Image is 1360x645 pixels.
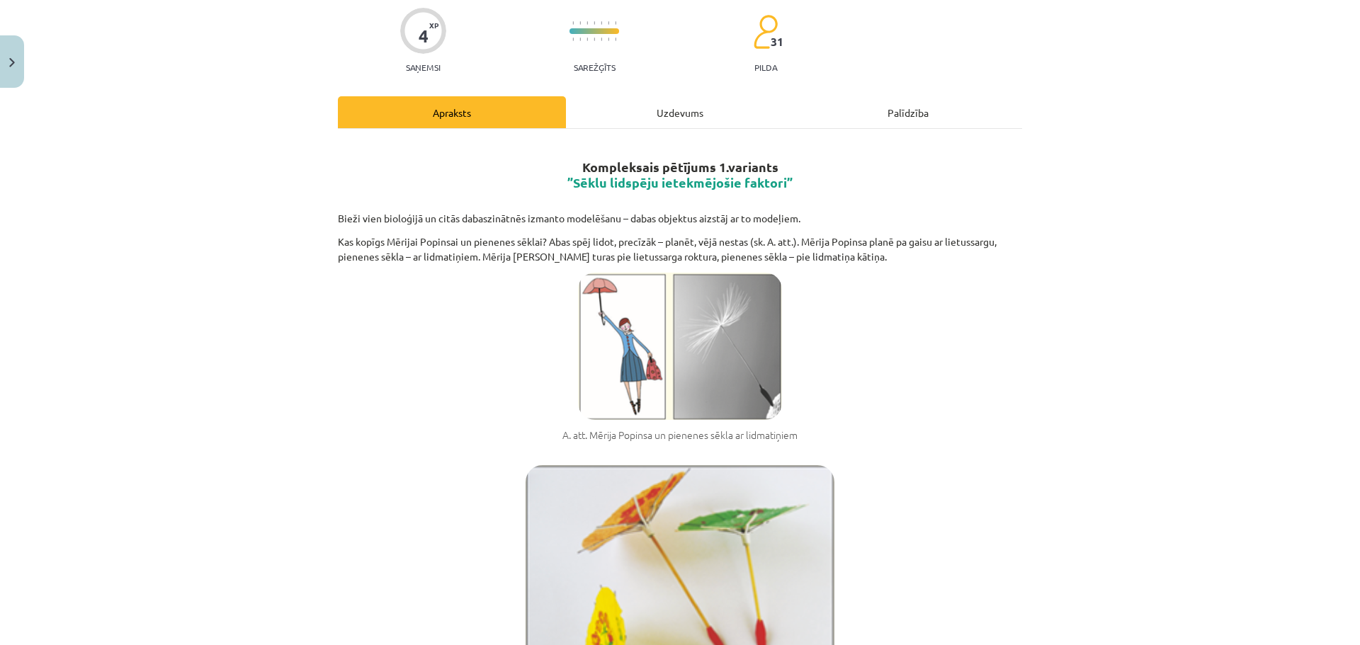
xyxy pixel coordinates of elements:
img: icon-short-line-57e1e144782c952c97e751825c79c345078a6d821885a25fce030b3d8c18986b.svg [615,38,616,41]
img: icon-short-line-57e1e144782c952c97e751825c79c345078a6d821885a25fce030b3d8c18986b.svg [572,38,574,41]
p: Sarežģīts [574,62,616,72]
img: icon-close-lesson-0947bae3869378f0d4975bcd49f059093ad1ed9edebbc8119c70593378902aed.svg [9,58,15,67]
p: Kas kopīgs Mērijai Popinsai un pienenes sēklai? Abas spēj lidot, precīzāk – planēt, vējā nestas (... [338,234,1022,264]
img: icon-short-line-57e1e144782c952c97e751825c79c345078a6d821885a25fce030b3d8c18986b.svg [608,38,609,41]
img: icon-short-line-57e1e144782c952c97e751825c79c345078a6d821885a25fce030b3d8c18986b.svg [601,21,602,25]
img: icon-short-line-57e1e144782c952c97e751825c79c345078a6d821885a25fce030b3d8c18986b.svg [586,38,588,41]
img: icon-short-line-57e1e144782c952c97e751825c79c345078a6d821885a25fce030b3d8c18986b.svg [579,21,581,25]
img: icon-short-line-57e1e144782c952c97e751825c79c345078a6d821885a25fce030b3d8c18986b.svg [608,21,609,25]
img: icon-short-line-57e1e144782c952c97e751825c79c345078a6d821885a25fce030b3d8c18986b.svg [579,38,581,41]
img: icon-short-line-57e1e144782c952c97e751825c79c345078a6d821885a25fce030b3d8c18986b.svg [601,38,602,41]
div: 4 [419,26,429,46]
strong: Kompleksais pētījums 1.variants [567,159,793,190]
img: icon-short-line-57e1e144782c952c97e751825c79c345078a6d821885a25fce030b3d8c18986b.svg [615,21,616,25]
img: icon-short-line-57e1e144782c952c97e751825c79c345078a6d821885a25fce030b3d8c18986b.svg [586,21,588,25]
img: icon-short-line-57e1e144782c952c97e751825c79c345078a6d821885a25fce030b3d8c18986b.svg [594,38,595,41]
img: students-c634bb4e5e11cddfef0936a35e636f08e4e9abd3cc4e673bd6f9a4125e45ecb1.svg [753,14,778,50]
div: Uzdevums [566,96,794,128]
img: icon-short-line-57e1e144782c952c97e751825c79c345078a6d821885a25fce030b3d8c18986b.svg [572,21,574,25]
div: Palīdzība [794,96,1022,128]
span: 31 [771,35,783,48]
p: Saņemsi [400,62,446,72]
p: pilda [754,62,777,72]
div: Apraksts [338,96,566,128]
p: Bieži vien bioloģijā un citās dabaszinātnēs izmanto modelēšanu – dabas objektus aizstāj ar to mod... [338,211,1022,226]
figcaption: A. att. Mērija Popinsa un pienenes sēkla ar lidmatiņiem [338,428,1022,457]
span: ”Sēklu lidspēju ietekmējošie faktori” [567,174,793,190]
span: XP [429,21,438,29]
img: icon-short-line-57e1e144782c952c97e751825c79c345078a6d821885a25fce030b3d8c18986b.svg [594,21,595,25]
